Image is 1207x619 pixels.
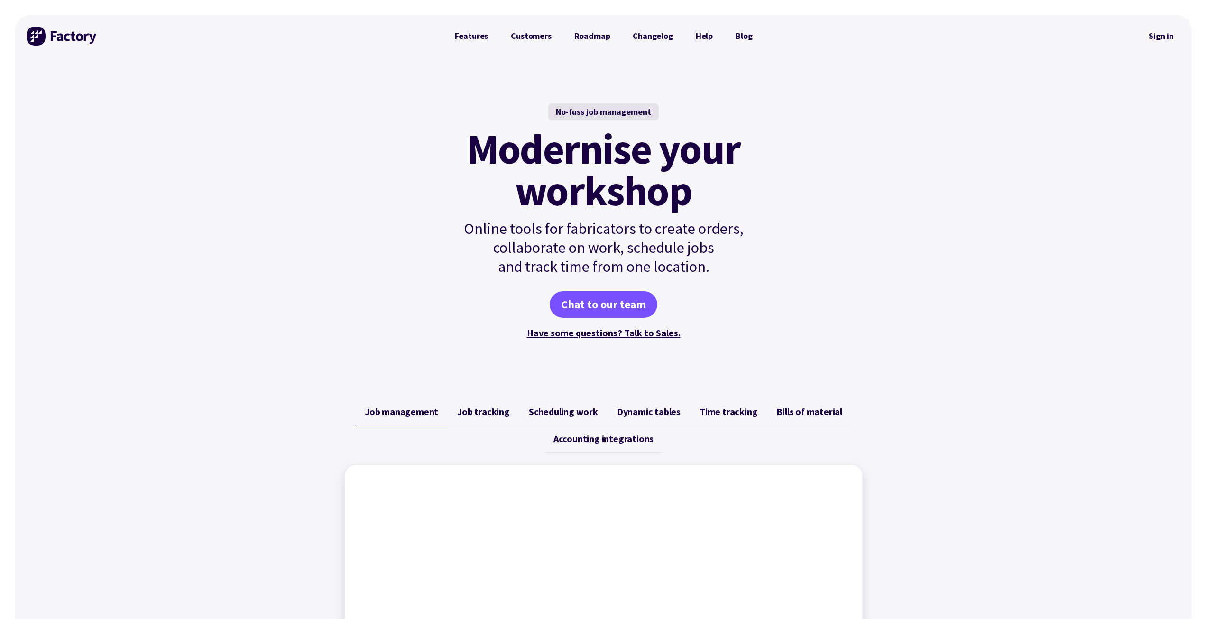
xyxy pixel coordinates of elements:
a: Changelog [621,27,684,46]
a: Blog [724,27,764,46]
span: Dynamic tables [617,406,681,417]
div: No-fuss job management [548,103,659,120]
a: Roadmap [563,27,622,46]
mark: Modernise your workshop [467,128,740,212]
img: Factory [27,27,98,46]
span: Scheduling work [529,406,598,417]
span: Accounting integrations [553,433,654,444]
a: Help [684,27,724,46]
a: Sign in [1142,25,1180,47]
span: Job tracking [457,406,510,417]
span: Job management [365,406,438,417]
a: Have some questions? Talk to Sales. [527,327,681,339]
a: Features [443,27,500,46]
span: Bills of material [776,406,842,417]
a: Customers [499,27,562,46]
span: Time tracking [700,406,757,417]
p: Online tools for fabricators to create orders, collaborate on work, schedule jobs and track time ... [443,219,764,276]
a: Chat to our team [550,291,657,318]
nav: Secondary Navigation [1142,25,1180,47]
nav: Primary Navigation [443,27,764,46]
